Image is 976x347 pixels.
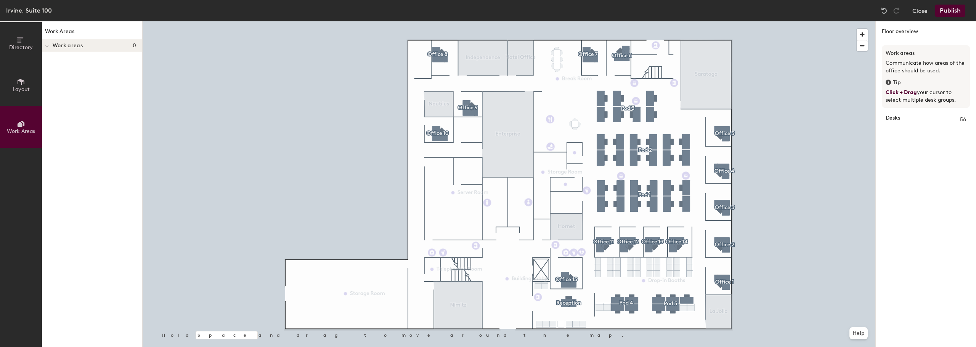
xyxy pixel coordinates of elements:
[7,128,35,134] span: Work Areas
[880,7,888,14] img: Undo
[886,89,966,104] p: your cursor to select multiple desk groups.
[53,43,83,49] span: Work areas
[935,5,965,17] button: Publish
[876,21,976,39] h1: Floor overview
[886,115,900,124] strong: Desks
[893,7,900,14] img: Redo
[886,89,917,96] span: Click + Drag
[886,49,966,58] h3: Work areas
[912,5,928,17] button: Close
[6,6,52,15] div: Irvine, Suite 100
[960,115,966,124] span: 56
[886,59,966,75] p: Communicate how areas of the office should be used.
[42,27,142,39] h1: Work Areas
[849,327,868,339] button: Help
[133,43,136,49] span: 0
[9,44,33,51] span: Directory
[13,86,30,93] span: Layout
[886,78,966,87] div: Tip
